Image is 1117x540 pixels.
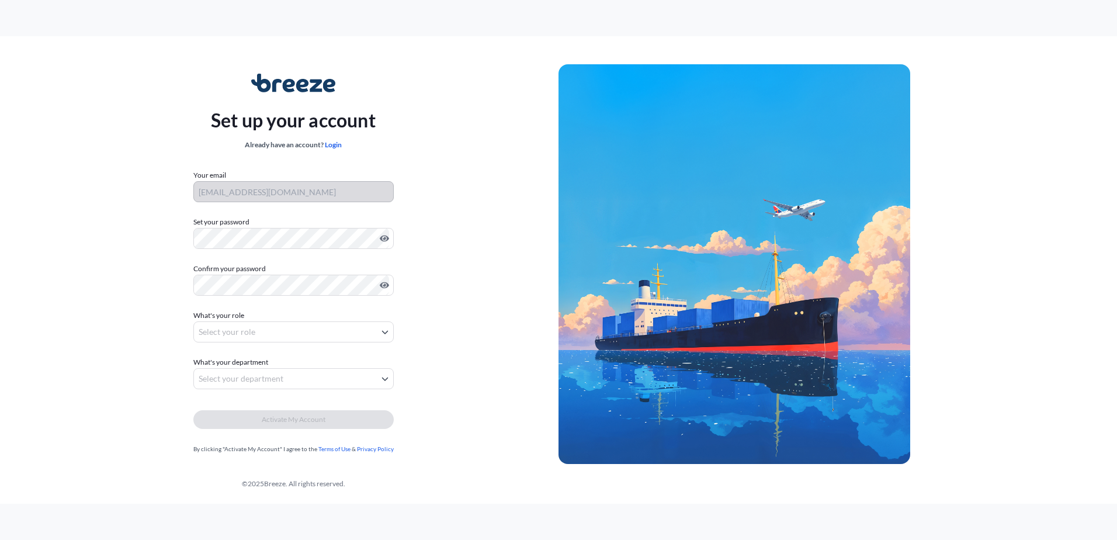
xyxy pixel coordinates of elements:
span: Select your role [199,326,255,338]
span: Select your department [199,373,283,385]
button: Show password [380,281,389,290]
a: Login [325,140,342,149]
label: Confirm your password [193,263,394,275]
a: Privacy Policy [357,445,394,452]
p: Set up your account [211,106,376,134]
span: Activate My Account [262,414,325,425]
span: What's your department [193,356,268,368]
span: What's your role [193,310,244,321]
button: Activate My Account [193,410,394,429]
label: Set your password [193,216,394,228]
div: By clicking "Activate My Account" I agree to the & [193,443,394,455]
button: Select your role [193,321,394,342]
button: Show password [380,234,389,243]
div: © 2025 Breeze. All rights reserved. [28,478,558,490]
img: Ship illustration [558,64,910,464]
label: Your email [193,169,226,181]
div: Already have an account? [211,139,376,151]
button: Select your department [193,368,394,389]
a: Terms of Use [318,445,351,452]
input: Your email address [193,181,394,202]
img: Breeze [251,74,336,92]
